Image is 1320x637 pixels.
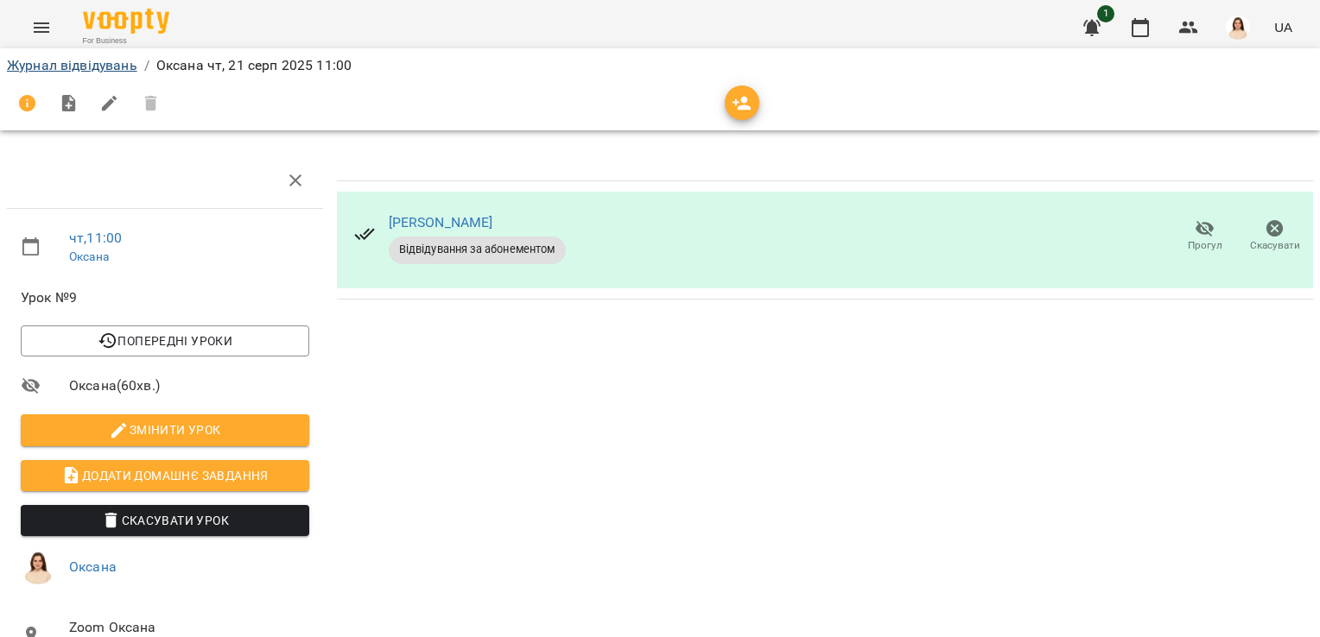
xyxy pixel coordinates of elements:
span: For Business [83,35,169,47]
span: Урок №9 [21,287,309,308]
span: Попередні уроки [35,331,295,351]
button: Скасувати Урок [21,505,309,536]
img: 76124efe13172d74632d2d2d3678e7ed.png [1226,16,1250,40]
span: UA [1274,18,1292,36]
button: Змінити урок [21,414,309,445]
span: Скасувати Урок [35,510,295,531]
img: 76124efe13172d74632d2d2d3678e7ed.png [21,550,55,584]
li: / [144,55,149,76]
span: Додати домашнє завдання [35,465,295,486]
img: Voopty Logo [83,9,169,34]
span: Змінити урок [35,419,295,440]
button: Прогул [1170,212,1240,261]
p: Оксана чт, 21 серп 2025 11:00 [156,55,352,76]
button: Попередні уроки [21,325,309,356]
button: UA [1267,11,1299,43]
a: чт , 11:00 [69,230,122,246]
span: Прогул [1188,238,1222,253]
span: Відвідування за абонементом [389,242,566,257]
button: Menu [21,7,62,48]
a: Оксана [69,558,117,575]
span: Скасувати [1250,238,1300,253]
a: [PERSON_NAME] [389,214,493,230]
span: 1 [1097,5,1114,22]
span: Оксана ( 60 хв. ) [69,375,309,396]
nav: breadcrumb [7,55,1313,76]
button: Додати домашнє завдання [21,460,309,491]
a: Журнал відвідувань [7,57,137,73]
a: Оксана [69,249,109,263]
button: Скасувати [1240,212,1310,261]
